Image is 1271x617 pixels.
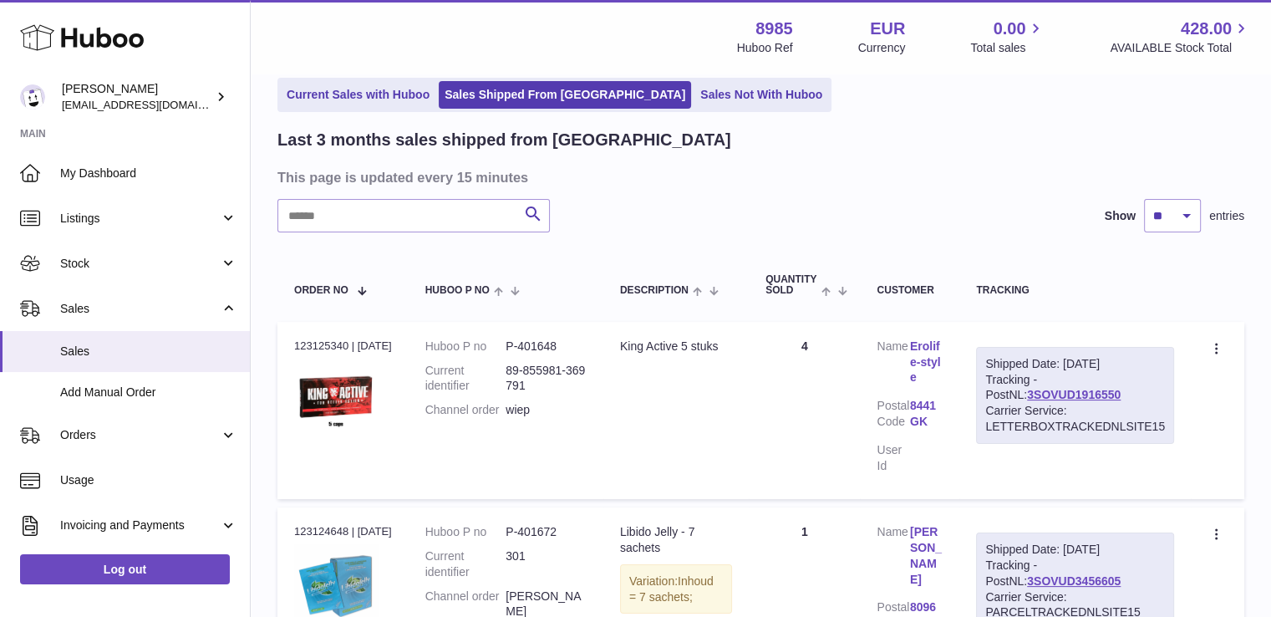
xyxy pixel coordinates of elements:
a: [PERSON_NAME] [910,524,943,588]
div: 123124648 | [DATE] [294,524,392,539]
a: Current Sales with Huboo [281,81,435,109]
td: 4 [749,322,860,499]
span: Total sales [970,40,1045,56]
span: Usage [60,472,237,488]
dt: Name [877,339,909,390]
span: Add Manual Order [60,385,237,400]
div: Customer [877,285,943,296]
div: Carrier Service: LETTERBOXTRACKEDNLSITE15 [985,403,1165,435]
div: Tracking [976,285,1174,296]
span: Sales [60,301,220,317]
span: [EMAIL_ADDRESS][DOMAIN_NAME] [62,98,246,111]
a: Sales Not With Huboo [694,81,828,109]
div: 123125340 | [DATE] [294,339,392,354]
span: Huboo P no [425,285,490,296]
div: Shipped Date: [DATE] [985,542,1165,558]
dt: Channel order [425,402,506,418]
a: 3SOVUD3456605 [1027,574,1121,588]
img: info@dehaanlifestyle.nl [20,84,45,110]
dd: P-401672 [506,524,587,540]
span: Listings [60,211,220,227]
div: Shipped Date: [DATE] [985,356,1165,372]
div: [PERSON_NAME] [62,81,212,113]
span: Orders [60,427,220,443]
div: Huboo Ref [737,40,793,56]
span: My Dashboard [60,166,237,181]
a: 428.00 AVAILABLE Stock Total [1110,18,1251,56]
dd: 89-855981-369791 [506,363,587,395]
label: Show [1105,208,1136,224]
dt: User Id [877,442,909,474]
img: king-active-king-active-5-capules.jpg [294,359,378,436]
a: 3SOVUD1916550 [1027,388,1121,401]
div: Libido Jelly - 7 sachets [620,524,732,556]
dt: Name [877,524,909,592]
h2: Last 3 months sales shipped from [GEOGRAPHIC_DATA] [277,129,731,151]
dt: Postal Code [877,398,909,434]
a: Erolife-style [910,339,943,386]
a: Log out [20,554,230,584]
a: 0.00 Total sales [970,18,1045,56]
dd: 301 [506,548,587,580]
dt: Current identifier [425,363,506,395]
span: Sales [60,344,237,359]
div: Currency [858,40,906,56]
dd: wiep [506,402,587,418]
span: Invoicing and Payments [60,518,220,533]
dt: Huboo P no [425,339,506,354]
span: Inhoud = 7 sachets; [629,574,714,604]
div: King Active 5 stuks [620,339,732,354]
div: Tracking - PostNL: [976,347,1174,444]
a: Sales Shipped From [GEOGRAPHIC_DATA] [439,81,691,109]
dt: Huboo P no [425,524,506,540]
strong: 8985 [755,18,793,40]
span: AVAILABLE Stock Total [1110,40,1251,56]
span: 0.00 [994,18,1026,40]
span: 428.00 [1181,18,1232,40]
div: Variation: [620,564,732,614]
span: Stock [60,256,220,272]
strong: EUR [870,18,905,40]
dd: P-401648 [506,339,587,354]
span: Description [620,285,689,296]
h3: This page is updated every 15 minutes [277,168,1240,186]
dt: Current identifier [425,548,506,580]
span: Order No [294,285,348,296]
a: 8441 GK [910,398,943,430]
span: Quantity Sold [765,274,817,296]
span: entries [1209,208,1244,224]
